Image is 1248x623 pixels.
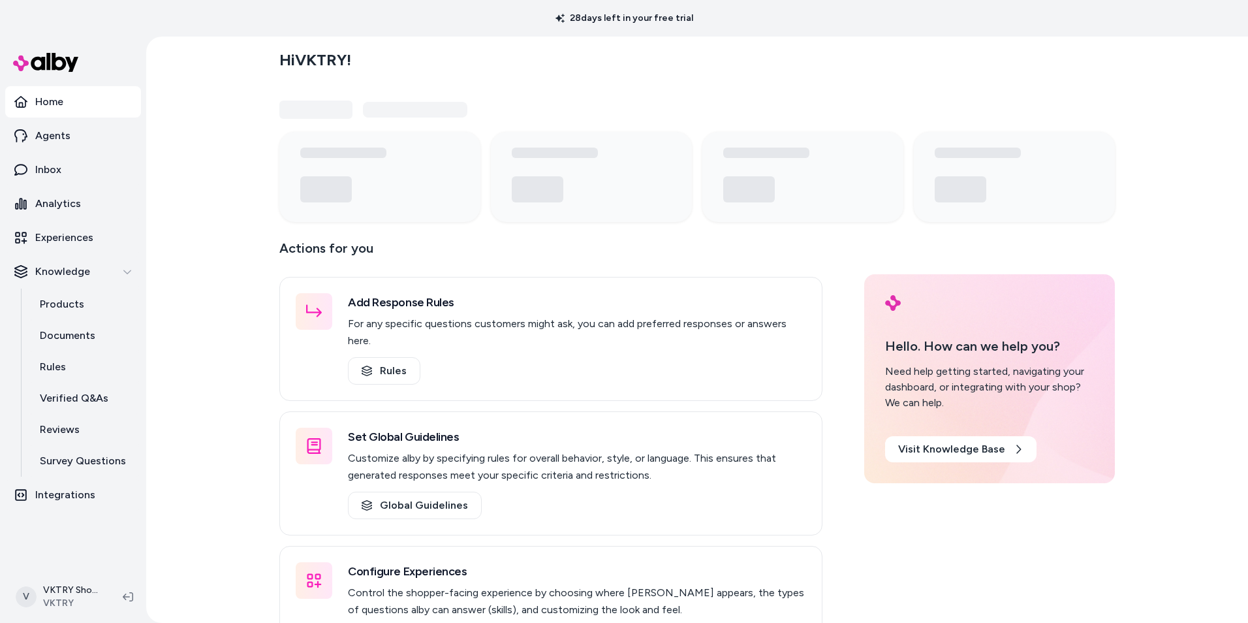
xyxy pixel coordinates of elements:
[43,584,102,597] p: VKTRY Shopify
[348,492,482,519] a: Global Guidelines
[27,445,141,477] a: Survey Questions
[27,320,141,351] a: Documents
[5,479,141,511] a: Integrations
[348,562,806,581] h3: Configure Experiences
[348,315,806,349] p: For any specific questions customers might ask, you can add preferred responses or answers here.
[5,188,141,219] a: Analytics
[8,576,112,618] button: VVKTRY ShopifyVKTRY
[279,238,822,269] p: Actions for you
[5,86,141,118] a: Home
[35,94,63,110] p: Home
[348,293,806,311] h3: Add Response Rules
[5,256,141,287] button: Knowledge
[35,196,81,212] p: Analytics
[16,586,37,607] span: V
[40,359,66,375] p: Rules
[40,453,126,469] p: Survey Questions
[348,584,806,618] p: Control the shopper-facing experience by choosing where [PERSON_NAME] appears, the types of quest...
[35,128,70,144] p: Agents
[27,414,141,445] a: Reviews
[348,357,420,385] a: Rules
[548,12,701,25] p: 28 days left in your free trial
[885,295,901,311] img: alby Logo
[40,422,80,438] p: Reviews
[43,597,102,610] span: VKTRY
[885,336,1094,356] p: Hello. How can we help you?
[5,154,141,185] a: Inbox
[27,383,141,414] a: Verified Q&As
[27,289,141,320] a: Products
[35,162,61,178] p: Inbox
[35,230,93,246] p: Experiences
[40,391,108,406] p: Verified Q&As
[5,120,141,152] a: Agents
[348,450,806,484] p: Customize alby by specifying rules for overall behavior, style, or language. This ensures that ge...
[279,50,351,70] h2: Hi VKTRY !
[35,264,90,280] p: Knowledge
[348,428,806,446] h3: Set Global Guidelines
[35,487,95,503] p: Integrations
[5,222,141,253] a: Experiences
[885,364,1094,411] div: Need help getting started, navigating your dashboard, or integrating with your shop? We can help.
[40,328,95,343] p: Documents
[27,351,141,383] a: Rules
[13,53,78,72] img: alby Logo
[40,296,84,312] p: Products
[885,436,1037,462] a: Visit Knowledge Base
